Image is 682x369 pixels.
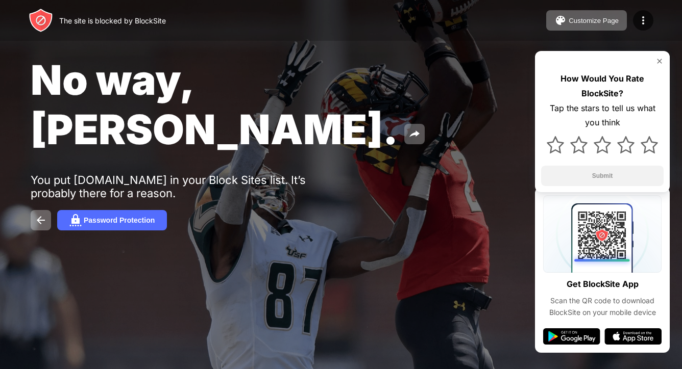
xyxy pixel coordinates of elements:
div: Tap the stars to tell us what you think [541,101,664,130]
button: Customize Page [546,10,627,31]
div: You put [DOMAIN_NAME] in your Block Sites list. It’s probably there for a reason. [31,173,346,200]
button: Password Protection [57,210,167,230]
img: rate-us-close.svg [655,57,664,65]
div: Customize Page [569,17,619,24]
img: menu-icon.svg [637,14,649,27]
button: Submit [541,166,664,186]
img: google-play.svg [543,328,600,345]
div: How Would You Rate BlockSite? [541,71,664,101]
img: back.svg [35,214,47,226]
img: star.svg [594,136,611,153]
img: pallet.svg [554,14,567,27]
div: The site is blocked by BlockSite [59,16,166,25]
img: star.svg [547,136,564,153]
img: star.svg [570,136,588,153]
img: app-store.svg [604,328,662,345]
img: password.svg [69,214,82,226]
img: share.svg [408,128,421,140]
img: star.svg [641,136,658,153]
div: Scan the QR code to download BlockSite on your mobile device [543,295,662,318]
img: star.svg [617,136,635,153]
span: No way, [PERSON_NAME]. [31,55,398,154]
div: Password Protection [84,216,155,224]
img: header-logo.svg [29,8,53,33]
